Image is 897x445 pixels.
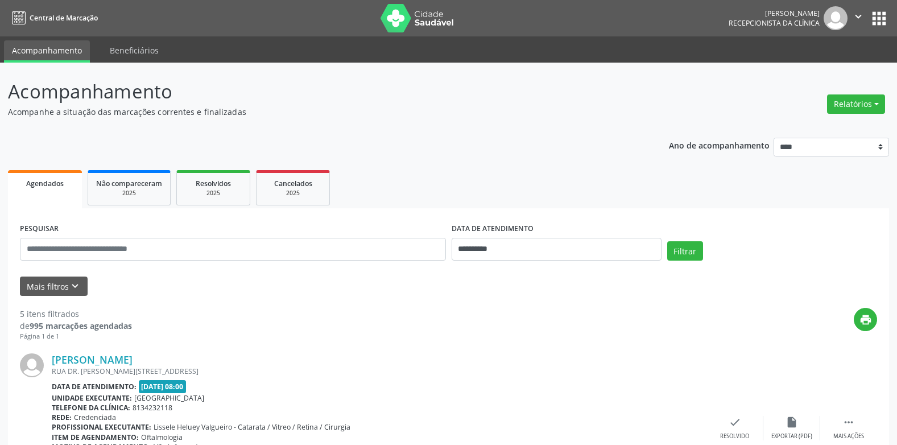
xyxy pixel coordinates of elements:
button: Relatórios [827,94,885,114]
button: print [854,308,877,331]
span: Agendados [26,179,64,188]
div: Página 1 de 1 [20,332,132,341]
span: Não compareceram [96,179,162,188]
div: [PERSON_NAME] [729,9,820,18]
div: RUA DR. [PERSON_NAME][STREET_ADDRESS] [52,366,706,376]
span: Credenciada [74,413,116,422]
strong: 995 marcações agendadas [30,320,132,331]
a: Acompanhamento [4,40,90,63]
span: Oftalmologia [141,432,183,442]
div: 2025 [264,189,321,197]
div: de [20,320,132,332]
i: check [729,416,741,428]
span: Central de Marcação [30,13,98,23]
label: PESQUISAR [20,220,59,238]
i:  [842,416,855,428]
p: Ano de acompanhamento [669,138,770,152]
p: Acompanhe a situação das marcações correntes e finalizadas [8,106,625,118]
div: 2025 [96,189,162,197]
b: Rede: [52,413,72,422]
div: 2025 [185,189,242,197]
b: Item de agendamento: [52,432,139,442]
span: 8134232118 [133,403,172,413]
span: Resolvidos [196,179,231,188]
span: Lissele Heluey Valgueiro - Catarata / Vitreo / Retina / Cirurgia [154,422,350,432]
span: [DATE] 08:00 [139,380,187,393]
b: Unidade executante: [52,393,132,403]
span: [GEOGRAPHIC_DATA] [134,393,204,403]
button: Mais filtroskeyboard_arrow_down [20,277,88,296]
span: Cancelados [274,179,312,188]
span: Recepcionista da clínica [729,18,820,28]
label: DATA DE ATENDIMENTO [452,220,534,238]
div: Mais ações [833,432,864,440]
b: Profissional executante: [52,422,151,432]
a: [PERSON_NAME] [52,353,133,366]
div: 5 itens filtrados [20,308,132,320]
i: insert_drive_file [786,416,798,428]
a: Beneficiários [102,40,167,60]
div: Resolvido [720,432,749,440]
i:  [852,10,865,23]
div: Exportar (PDF) [771,432,812,440]
img: img [824,6,848,30]
a: Central de Marcação [8,9,98,27]
button:  [848,6,869,30]
p: Acompanhamento [8,77,625,106]
b: Data de atendimento: [52,382,137,392]
button: Filtrar [667,241,703,261]
button: apps [869,9,889,28]
i: keyboard_arrow_down [69,280,81,292]
i: print [859,314,872,326]
img: img [20,353,44,377]
b: Telefone da clínica: [52,403,130,413]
